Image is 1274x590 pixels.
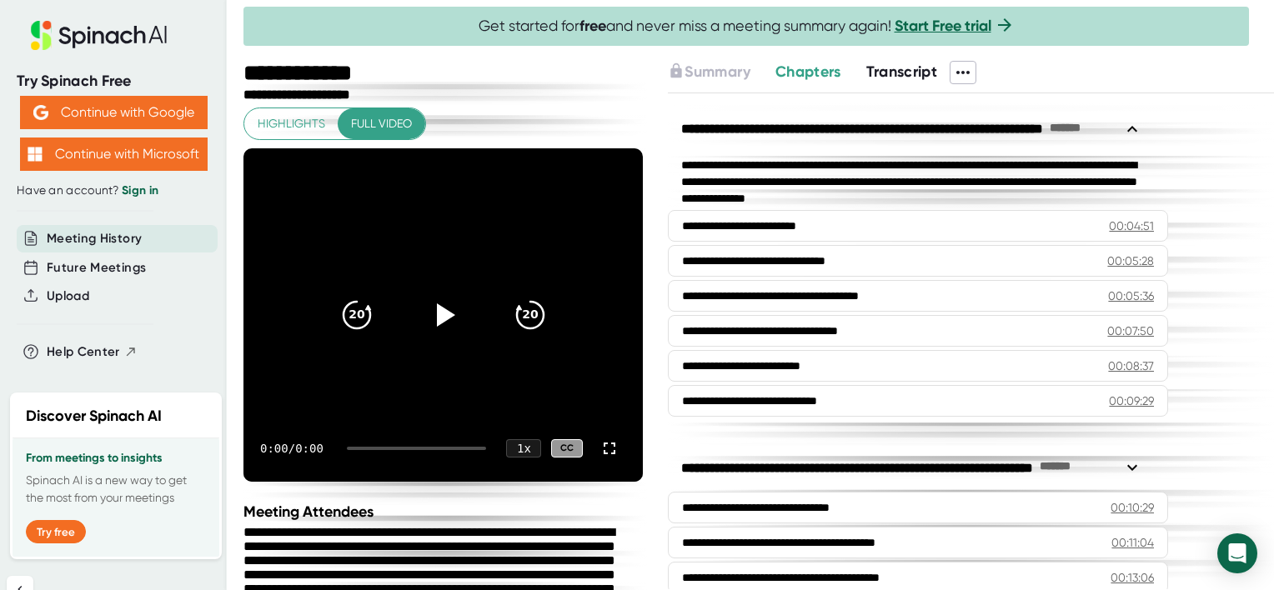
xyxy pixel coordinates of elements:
h3: From meetings to insights [26,452,206,465]
span: Full video [351,113,412,134]
a: Start Free trial [895,17,991,35]
span: Transcript [866,62,938,81]
button: Highlights [244,108,339,139]
button: Summary [668,61,750,83]
div: 00:11:04 [1111,534,1154,551]
div: 00:07:50 [1107,322,1154,339]
div: 00:05:36 [1108,287,1154,304]
button: Continue with Google [20,96,208,129]
div: 00:13:06 [1111,569,1154,586]
div: 00:08:37 [1108,357,1154,374]
button: Upload [47,287,89,306]
button: Full video [338,108,425,139]
button: Future Meetings [47,258,146,277]
span: Help Center [47,342,120,362]
span: Summary [685,62,750,81]
span: Highlights [258,113,325,134]
img: Aehbyd4JwY73AAAAAElFTkSuQmCC [33,105,48,120]
div: 00:09:29 [1109,392,1154,409]
div: 1 x [506,439,541,457]
button: Meeting History [47,229,142,248]
div: 00:10:29 [1111,499,1154,516]
div: Have an account? [17,183,210,198]
div: 00:04:51 [1109,217,1154,234]
button: Try free [26,520,86,543]
a: Sign in [122,183,158,197]
p: Spinach AI is a new way to get the most from your meetings [26,472,206,507]
div: Meeting Attendees [243,502,647,521]
div: Upgrade to access [668,61,775,84]
button: Help Center [47,342,138,362]
h2: Discover Spinach AI [26,405,162,427]
div: Try Spinach Free [17,72,210,91]
div: CC [551,439,583,458]
div: 00:05:28 [1107,252,1154,269]
div: Open Intercom Messenger [1217,533,1257,573]
button: Chapters [775,61,841,83]
b: free [579,17,606,35]
div: 0:00 / 0:00 [260,442,327,455]
button: Transcript [866,61,938,83]
span: Get started for and never miss a meeting summary again! [479,17,1015,36]
span: Chapters [775,62,841,81]
button: Continue with Microsoft [20,137,208,171]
